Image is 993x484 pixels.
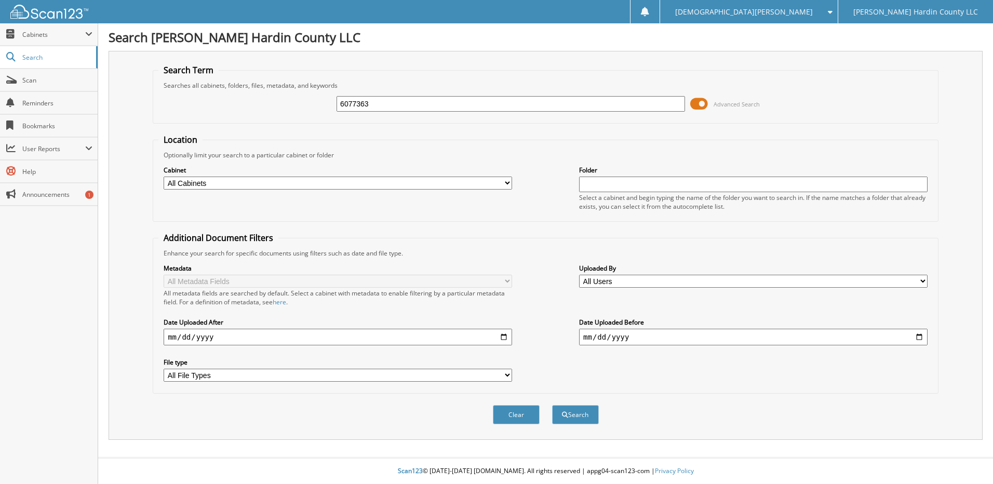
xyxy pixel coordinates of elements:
[158,81,933,90] div: Searches all cabinets, folders, files, metadata, and keywords
[941,434,993,484] iframe: Chat Widget
[655,466,694,475] a: Privacy Policy
[22,122,92,130] span: Bookmarks
[158,64,219,76] legend: Search Term
[714,100,760,108] span: Advanced Search
[22,99,92,107] span: Reminders
[158,151,933,159] div: Optionally limit your search to a particular cabinet or folder
[579,193,928,211] div: Select a cabinet and begin typing the name of the folder you want to search in. If the name match...
[579,329,928,345] input: end
[85,191,93,199] div: 1
[22,144,85,153] span: User Reports
[158,134,203,145] legend: Location
[398,466,423,475] span: Scan123
[164,289,512,306] div: All metadata fields are searched by default. Select a cabinet with metadata to enable filtering b...
[579,318,928,327] label: Date Uploaded Before
[164,329,512,345] input: start
[164,166,512,174] label: Cabinet
[22,167,92,176] span: Help
[675,9,813,15] span: [DEMOGRAPHIC_DATA][PERSON_NAME]
[109,29,983,46] h1: Search [PERSON_NAME] Hardin County LLC
[579,264,928,273] label: Uploaded By
[22,53,91,62] span: Search
[853,9,978,15] span: [PERSON_NAME] Hardin County LLC
[158,232,278,244] legend: Additional Document Filters
[273,298,286,306] a: here
[158,249,933,258] div: Enhance your search for specific documents using filters such as date and file type.
[98,459,993,484] div: © [DATE]-[DATE] [DOMAIN_NAME]. All rights reserved | appg04-scan123-com |
[22,76,92,85] span: Scan
[552,405,599,424] button: Search
[22,30,85,39] span: Cabinets
[493,405,540,424] button: Clear
[164,318,512,327] label: Date Uploaded After
[579,166,928,174] label: Folder
[10,5,88,19] img: scan123-logo-white.svg
[164,358,512,367] label: File type
[22,190,92,199] span: Announcements
[164,264,512,273] label: Metadata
